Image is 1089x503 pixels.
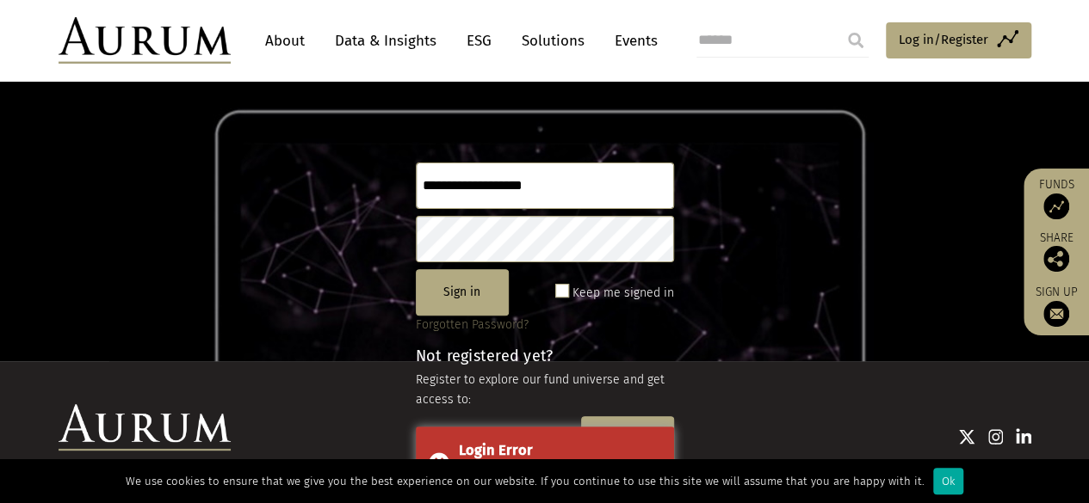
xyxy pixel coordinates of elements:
img: Instagram icon [988,428,1004,445]
a: Log in/Register [886,22,1031,58]
div: Login Error [459,439,661,462]
img: Aurum Logo [59,404,231,451]
p: Register to explore our fund universe and get access to: [416,371,674,409]
img: Sign up to our newsletter [1043,301,1069,327]
a: Forgotten Password? [416,317,529,332]
a: Solutions [513,25,593,57]
img: Twitter icon [958,428,975,445]
img: Share this post [1043,246,1069,272]
label: Keep me signed in [572,283,674,304]
div: Share [1032,232,1080,272]
img: Access Funds [1043,193,1069,219]
a: Funds [1032,177,1080,219]
img: Aurum [59,17,231,64]
a: Sign up [1032,285,1080,327]
button: Sign in [416,269,509,316]
a: ESG [458,25,500,57]
a: About [257,25,313,57]
h4: Not registered yet? [416,348,674,364]
img: Linkedin icon [1016,428,1031,445]
div: Ok [933,468,963,494]
a: Events [606,25,658,57]
span: Log in/Register [899,29,988,50]
input: Submit [838,23,873,58]
a: Data & Insights [326,25,445,57]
